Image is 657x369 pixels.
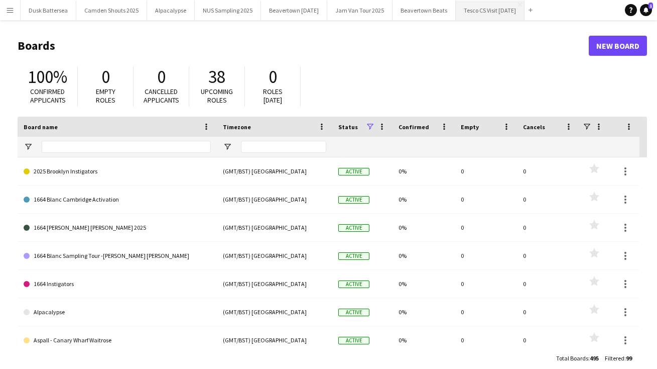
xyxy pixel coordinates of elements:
[517,270,579,298] div: 0
[517,186,579,213] div: 0
[157,66,166,88] span: 0
[392,1,456,20] button: Beavertown Beats
[517,214,579,241] div: 0
[399,123,429,131] span: Confirmed
[195,1,261,20] button: NUS Sampling 2025
[21,1,76,20] button: Dusk Battersea
[18,38,589,53] h1: Boards
[455,186,517,213] div: 0
[28,66,67,88] span: 100%
[605,354,624,362] span: Filtered
[24,142,33,151] button: Open Filter Menu
[327,1,392,20] button: Jam Van Tour 2025
[144,87,179,105] span: Cancelled applicants
[589,36,647,56] a: New Board
[217,186,332,213] div: (GMT/BST) [GEOGRAPHIC_DATA]
[338,281,369,288] span: Active
[96,87,115,105] span: Empty roles
[392,214,455,241] div: 0%
[648,3,653,9] span: 1
[217,298,332,326] div: (GMT/BST) [GEOGRAPHIC_DATA]
[201,87,233,105] span: Upcoming roles
[338,123,358,131] span: Status
[392,242,455,269] div: 0%
[338,337,369,344] span: Active
[24,270,211,298] a: 1664 Instigators
[338,309,369,316] span: Active
[456,1,524,20] button: Tesco CS Visit [DATE]
[223,142,232,151] button: Open Filter Menu
[217,214,332,241] div: (GMT/BST) [GEOGRAPHIC_DATA]
[24,214,211,242] a: 1664 [PERSON_NAME] [PERSON_NAME] 2025
[269,66,277,88] span: 0
[556,348,599,368] div: :
[24,326,211,354] a: Aspall - Canary Wharf Waitrose
[523,123,545,131] span: Cancels
[241,141,326,153] input: Timezone Filter Input
[217,270,332,298] div: (GMT/BST) [GEOGRAPHIC_DATA]
[208,66,225,88] span: 38
[338,196,369,204] span: Active
[76,1,147,20] button: Camden Shouts 2025
[517,326,579,354] div: 0
[455,270,517,298] div: 0
[392,298,455,326] div: 0%
[455,242,517,269] div: 0
[517,157,579,185] div: 0
[338,252,369,260] span: Active
[261,1,327,20] button: Beavertown [DATE]
[517,242,579,269] div: 0
[24,157,211,186] a: 2025 Brooklyn Instigators
[461,123,479,131] span: Empty
[640,4,652,16] a: 1
[590,354,599,362] span: 495
[42,141,211,153] input: Board name Filter Input
[626,354,632,362] span: 99
[24,298,211,326] a: Alpacalypse
[217,242,332,269] div: (GMT/BST) [GEOGRAPHIC_DATA]
[605,348,632,368] div: :
[392,270,455,298] div: 0%
[517,298,579,326] div: 0
[338,168,369,175] span: Active
[217,326,332,354] div: (GMT/BST) [GEOGRAPHIC_DATA]
[101,66,110,88] span: 0
[556,354,588,362] span: Total Boards
[455,157,517,185] div: 0
[392,326,455,354] div: 0%
[223,123,251,131] span: Timezone
[455,214,517,241] div: 0
[455,298,517,326] div: 0
[392,157,455,185] div: 0%
[338,224,369,232] span: Active
[455,326,517,354] div: 0
[24,242,211,270] a: 1664 Blanc Sampling Tour -[PERSON_NAME] [PERSON_NAME]
[30,87,66,105] span: Confirmed applicants
[24,186,211,214] a: 1664 Blanc Cambridge Activation
[263,87,283,105] span: Roles [DATE]
[147,1,195,20] button: Alpacalypse
[217,157,332,185] div: (GMT/BST) [GEOGRAPHIC_DATA]
[24,123,58,131] span: Board name
[392,186,455,213] div: 0%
